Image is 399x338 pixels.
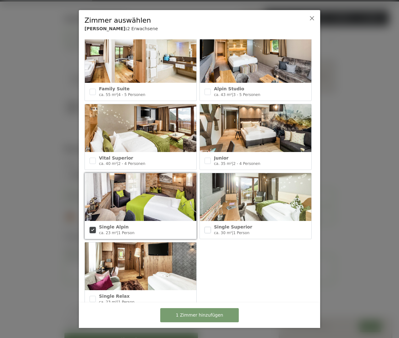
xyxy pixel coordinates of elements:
[214,93,232,97] span: ca. 43 m²
[214,231,232,235] span: ca. 30 m²
[99,161,117,166] span: ca. 40 m²
[118,231,134,235] span: 1 Person
[118,93,145,97] span: 4 - 5 Personen
[85,173,196,221] img: Single Alpin
[85,104,196,152] img: Vital Superior
[214,86,244,91] span: Alpin Studio
[99,231,117,235] span: ca. 23 m²
[214,161,232,166] span: ca. 35 m²
[99,86,129,91] span: Family Suite
[99,294,130,299] span: Single Relax
[127,26,158,31] span: 2 Erwachsene
[117,231,118,235] span: |
[85,16,295,25] div: Zimmer auswählen
[176,312,223,318] span: 1 Zimmer hinzufügen
[233,161,260,166] span: 2 - 4 Personen
[232,161,233,166] span: |
[118,300,134,304] span: 1 Person
[160,308,239,322] button: 1 Zimmer hinzufügen
[99,155,133,161] span: Vital Superior
[233,93,260,97] span: 3 - 5 Personen
[214,155,228,161] span: Junior
[200,35,311,83] img: Alpin Studio
[214,224,252,229] span: Single Superior
[117,300,118,304] span: |
[99,224,128,229] span: Single Alpin
[200,173,311,221] img: Single Superior
[200,104,311,152] img: Junior
[99,300,117,304] span: ca. 23 m²
[117,93,118,97] span: |
[85,26,127,31] b: [PERSON_NAME]:
[232,231,233,235] span: |
[85,35,196,83] img: Family Suite
[232,93,233,97] span: |
[99,93,117,97] span: ca. 55 m²
[118,161,145,166] span: 2 - 4 Personen
[117,161,118,166] span: |
[85,242,196,290] img: Single Relax
[233,231,249,235] span: 1 Person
